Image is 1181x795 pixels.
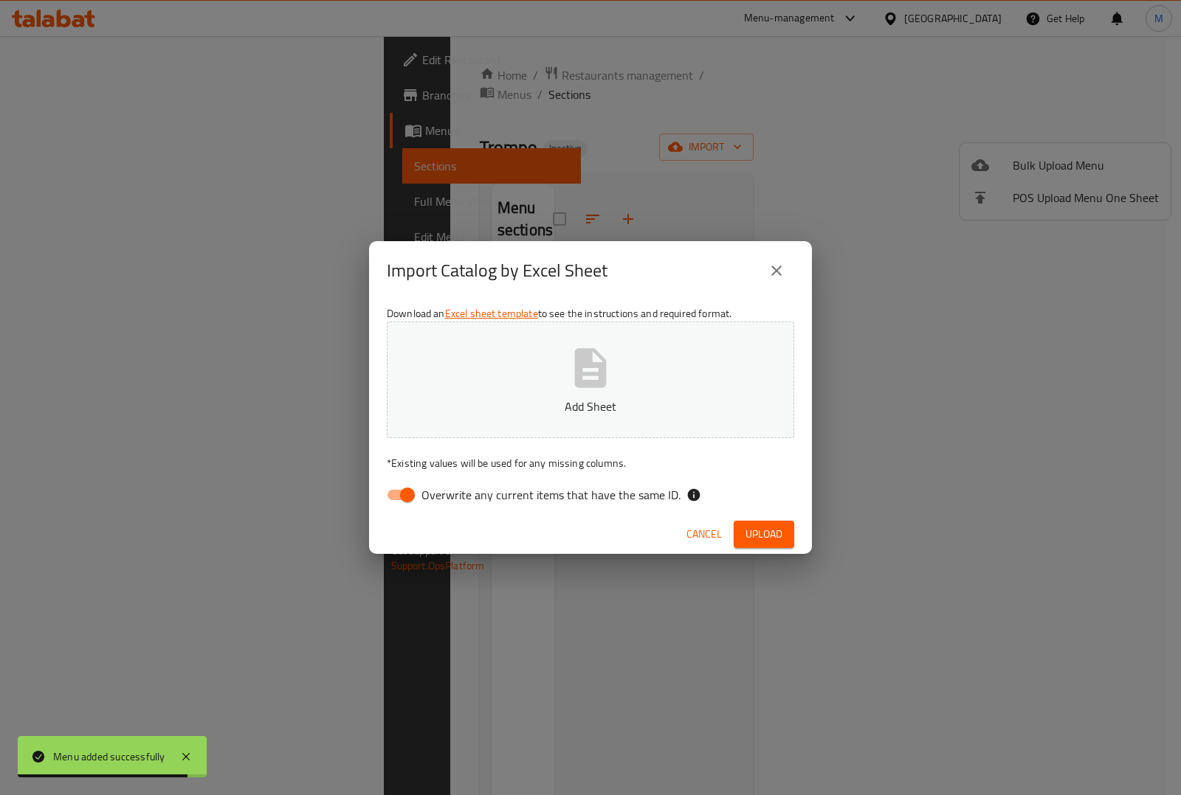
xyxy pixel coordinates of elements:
span: Upload [746,525,782,544]
span: Cancel [686,525,722,544]
p: Add Sheet [410,397,771,415]
button: Upload [734,521,794,548]
button: Add Sheet [387,322,794,438]
button: Cancel [681,521,728,548]
span: Overwrite any current items that have the same ID. [421,486,681,504]
a: Excel sheet template [445,304,538,323]
svg: If the overwrite option isn't selected, then the items that match an existing ID will be ignored ... [686,487,701,502]
div: Menu added successfully [53,749,165,765]
button: close [759,253,794,288]
p: Existing values will be used for any missing columns. [387,456,794,471]
div: Download an to see the instructions and required format. [369,300,812,514]
h2: Import Catalog by Excel Sheet [387,259,607,282]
